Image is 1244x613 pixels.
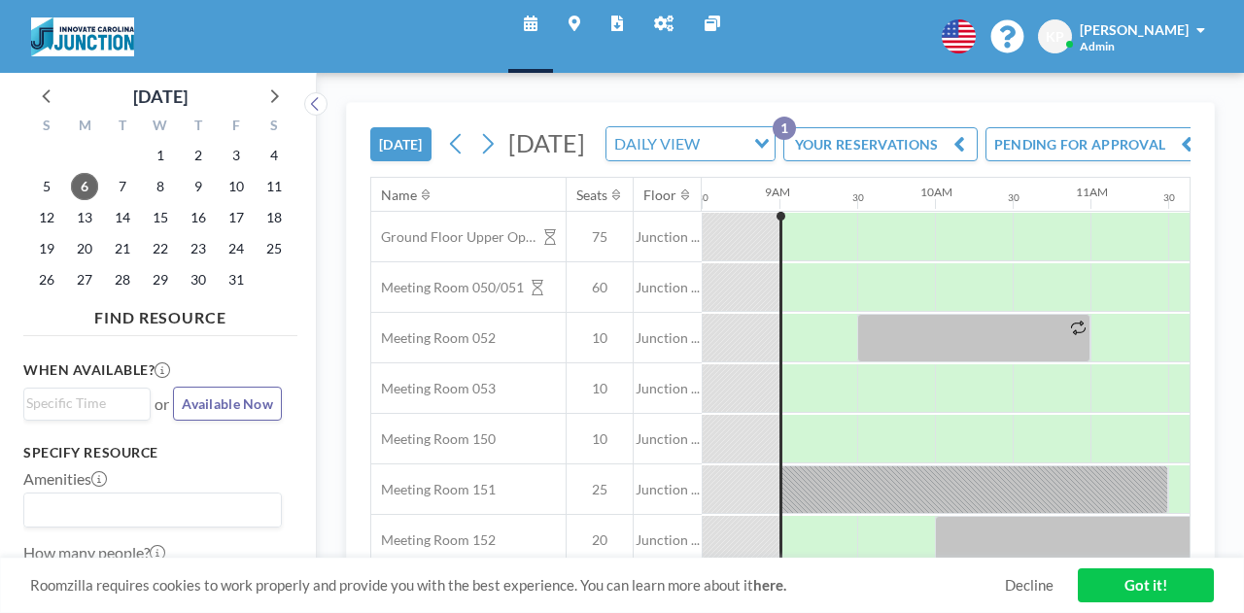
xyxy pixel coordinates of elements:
span: Thursday, October 9, 2025 [185,173,212,200]
span: Thursday, October 16, 2025 [185,204,212,231]
span: Junction ... [634,430,702,448]
span: [DATE] [508,128,585,157]
span: [PERSON_NAME] [1080,21,1189,38]
a: here. [753,576,786,594]
span: 10 [567,329,633,347]
div: F [217,115,255,140]
span: Tuesday, October 7, 2025 [109,173,136,200]
span: Monday, October 27, 2025 [71,266,98,293]
span: Ground Floor Upper Open Area [371,228,536,246]
span: Tuesday, October 28, 2025 [109,266,136,293]
span: KP [1046,28,1064,46]
div: 11AM [1076,185,1108,199]
span: Friday, October 24, 2025 [223,235,250,262]
span: Available Now [182,395,273,412]
div: 10AM [920,185,952,199]
span: Friday, October 3, 2025 [223,142,250,169]
span: Monday, October 13, 2025 [71,204,98,231]
span: Monday, October 20, 2025 [71,235,98,262]
h3: Specify resource [23,444,282,461]
span: Junction ... [634,481,702,498]
span: Saturday, October 18, 2025 [260,204,288,231]
span: Junction ... [634,531,702,549]
span: Sunday, October 19, 2025 [33,235,60,262]
span: Meeting Room 150 [371,430,496,448]
div: S [255,115,293,140]
input: Search for option [26,497,270,523]
button: YOUR RESERVATIONS1 [783,127,978,161]
input: Search for option [26,392,139,414]
span: Friday, October 31, 2025 [223,266,250,293]
a: Decline [1005,576,1054,595]
span: Wednesday, October 22, 2025 [147,235,174,262]
div: Search for option [24,494,281,527]
span: 75 [567,228,633,246]
span: Friday, October 10, 2025 [223,173,250,200]
button: [DATE] [370,127,432,161]
div: Floor [643,187,676,204]
div: 30 [1008,191,1019,204]
span: Saturday, October 25, 2025 [260,235,288,262]
span: 25 [567,481,633,498]
span: Meeting Room 053 [371,380,496,397]
span: Roomzilla requires cookies to work properly and provide you with the best experience. You can lea... [30,576,1005,595]
span: Admin [1080,39,1115,53]
span: Tuesday, October 21, 2025 [109,235,136,262]
div: Seats [576,187,607,204]
span: Wednesday, October 29, 2025 [147,266,174,293]
label: How many people? [23,543,165,562]
span: Sunday, October 12, 2025 [33,204,60,231]
span: Friday, October 17, 2025 [223,204,250,231]
span: Saturday, October 11, 2025 [260,173,288,200]
div: Name [381,187,417,204]
span: Junction ... [634,380,702,397]
div: 30 [852,191,864,204]
span: or [155,394,169,414]
div: S [28,115,66,140]
div: T [104,115,142,140]
div: 9AM [765,185,790,199]
input: Search for option [706,131,743,156]
p: 1 [773,117,796,140]
span: Thursday, October 23, 2025 [185,235,212,262]
div: M [66,115,104,140]
span: Meeting Room 151 [371,481,496,498]
span: Wednesday, October 1, 2025 [147,142,174,169]
div: [DATE] [133,83,188,110]
span: Thursday, October 2, 2025 [185,142,212,169]
div: T [179,115,217,140]
span: Sunday, October 5, 2025 [33,173,60,200]
span: Meeting Room 152 [371,531,496,549]
span: Monday, October 6, 2025 [71,173,98,200]
span: Meeting Room 052 [371,329,496,347]
button: Available Now [173,387,282,421]
span: Wednesday, October 8, 2025 [147,173,174,200]
span: Wednesday, October 15, 2025 [147,204,174,231]
span: DAILY VIEW [610,131,704,156]
span: 10 [567,430,633,448]
button: PENDING FOR APPROVAL [985,127,1202,161]
h4: FIND RESOURCE [23,300,297,327]
span: Junction ... [634,279,702,296]
label: Amenities [23,469,107,489]
span: Thursday, October 30, 2025 [185,266,212,293]
div: 30 [1163,191,1175,204]
span: Tuesday, October 14, 2025 [109,204,136,231]
span: 10 [567,380,633,397]
span: Sunday, October 26, 2025 [33,266,60,293]
a: Got it! [1078,568,1214,602]
span: Saturday, October 4, 2025 [260,142,288,169]
span: 20 [567,531,633,549]
div: W [142,115,180,140]
span: Junction ... [634,228,702,246]
span: Meeting Room 050/051 [371,279,524,296]
div: Search for option [606,127,775,160]
div: Search for option [24,389,150,418]
div: 30 [697,191,708,204]
img: organization-logo [31,17,134,56]
span: 60 [567,279,633,296]
span: Junction ... [634,329,702,347]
